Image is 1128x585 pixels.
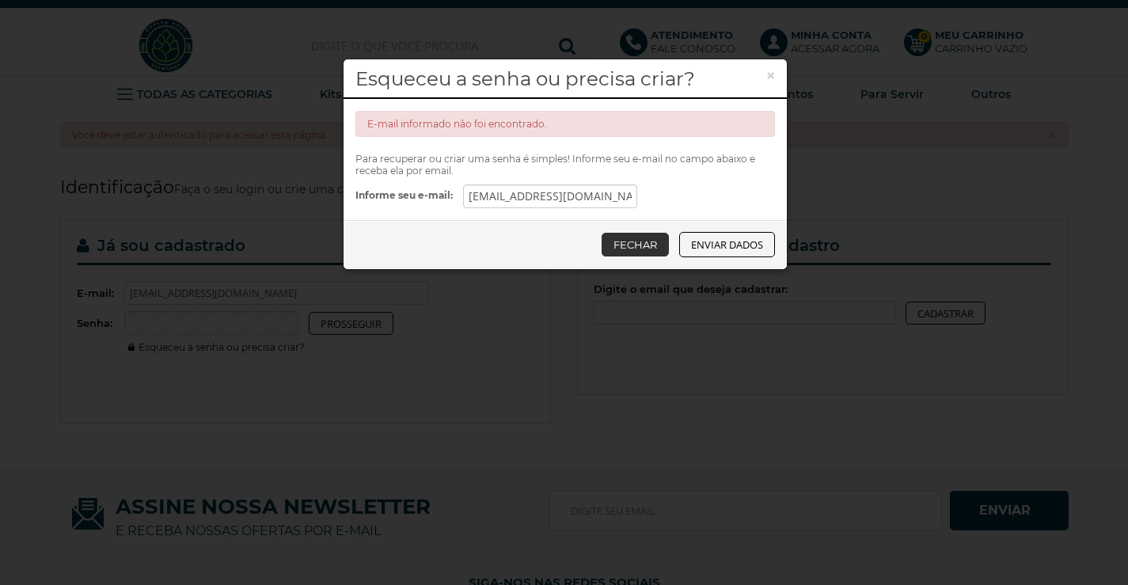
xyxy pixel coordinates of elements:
[679,232,775,257] button: Enviar dados
[602,233,669,256] a: Fechar
[766,68,775,84] button: ×
[355,111,775,137] div: E-mail informado não foi encontrado.
[355,189,453,201] strong: Informe seu e-mail:
[355,153,775,177] p: Para recuperar ou criar uma senha é simples! Informe seu e-mail no campo abaixo e receba ela por ...
[355,66,695,90] span: Esqueceu a senha ou precisa criar?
